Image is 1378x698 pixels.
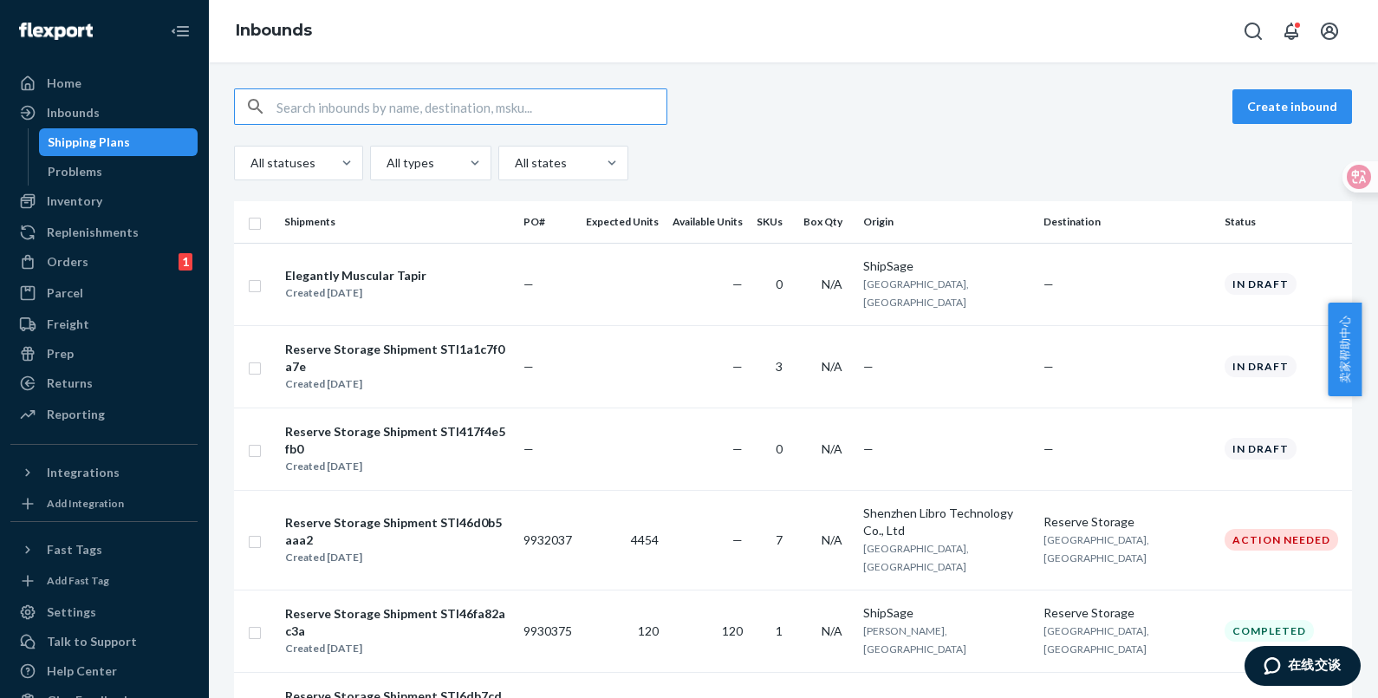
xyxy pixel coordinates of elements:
[822,441,842,456] span: N/A
[385,154,387,172] input: All types
[10,187,198,215] a: Inventory
[249,154,250,172] input: All statuses
[285,514,509,549] div: Reserve Storage Shipment STI46d0b5aaa2
[513,154,515,172] input: All states
[863,624,966,656] span: [PERSON_NAME], [GEOGRAPHIC_DATA]
[10,628,198,656] button: Talk to Support
[47,75,81,92] div: Home
[10,340,198,368] a: Prep
[47,541,102,558] div: Fast Tags
[10,493,198,514] a: Add Integration
[10,69,198,97] a: Home
[10,248,198,276] a: Orders1
[1225,529,1338,551] div: Action Needed
[47,253,88,271] div: Orders
[776,532,783,547] span: 7
[285,341,509,375] div: Reserve Storage Shipment STI1a1c7f0a7e
[10,369,198,397] a: Returns
[1043,359,1054,374] span: —
[579,201,666,243] th: Expected Units
[47,104,100,121] div: Inbounds
[517,201,579,243] th: PO#
[822,532,842,547] span: N/A
[285,284,426,302] div: Created [DATE]
[285,423,509,458] div: Reserve Storage Shipment STI417f4e5fb0
[285,458,509,475] div: Created [DATE]
[1312,14,1347,49] button: Open account menu
[822,277,842,291] span: N/A
[732,441,743,456] span: —
[47,496,124,511] div: Add Integration
[1043,441,1054,456] span: —
[19,23,93,40] img: Flexport logo
[285,605,509,640] div: Reserve Storage Shipment STI46fa82ac3a
[517,590,579,672] td: 9930375
[10,401,198,428] a: Reporting
[750,201,796,243] th: SKUs
[863,441,874,456] span: —
[1225,438,1297,460] div: In draft
[39,158,198,186] a: Problems
[863,505,1030,539] div: Shenzhen Libro Technology Co., Ltd
[285,267,426,284] div: Elegantly Muscular Tapir
[732,277,743,291] span: —
[1043,624,1149,656] span: [GEOGRAPHIC_DATA], [GEOGRAPHIC_DATA]
[47,284,83,302] div: Parcel
[285,375,509,393] div: Created [DATE]
[10,571,198,591] a: Add Fast Tag
[10,310,198,338] a: Freight
[1328,303,1362,396] span: 卖家帮助中心
[236,21,312,40] a: Inbounds
[47,662,117,680] div: Help Center
[732,532,743,547] span: —
[1043,533,1149,564] span: [GEOGRAPHIC_DATA], [GEOGRAPHIC_DATA]
[285,640,509,657] div: Created [DATE]
[1236,14,1271,49] button: Open Search Box
[638,623,659,638] span: 120
[1232,89,1352,124] button: Create inbound
[47,406,105,423] div: Reporting
[1043,277,1054,291] span: —
[47,224,139,241] div: Replenishments
[1037,201,1218,243] th: Destination
[10,657,198,685] a: Help Center
[47,192,102,210] div: Inventory
[10,536,198,564] button: Fast Tags
[776,359,783,374] span: 3
[47,633,137,650] div: Talk to Support
[48,134,130,151] div: Shipping Plans
[863,359,874,374] span: —
[722,623,743,638] span: 120
[776,277,783,291] span: 0
[863,604,1030,622] div: ShipSage
[47,573,109,588] div: Add Fast Tag
[1225,356,1297,377] div: In draft
[1274,14,1309,49] button: Open notifications
[1244,646,1361,689] iframe: 打开一个小组件，您可以在其中与我们的一个专员进行在线交谈
[47,464,120,481] div: Integrations
[822,623,842,638] span: N/A
[277,201,517,243] th: Shipments
[163,14,198,49] button: Close Navigation
[47,603,96,621] div: Settings
[222,6,326,56] ol: breadcrumbs
[523,441,534,456] span: —
[10,459,198,486] button: Integrations
[666,201,750,243] th: Available Units
[47,345,74,362] div: Prep
[10,219,198,246] a: Replenishments
[1218,201,1352,243] th: Status
[47,375,93,392] div: Returns
[1225,273,1297,295] div: In draft
[1043,513,1211,531] div: Reserve Storage
[517,490,579,590] td: 9932037
[10,99,198,127] a: Inbounds
[276,89,666,124] input: Search inbounds by name, destination, msku...
[776,441,783,456] span: 0
[285,549,509,566] div: Created [DATE]
[863,258,1030,275] div: ShipSage
[48,163,102,180] div: Problems
[47,316,89,333] div: Freight
[523,277,534,291] span: —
